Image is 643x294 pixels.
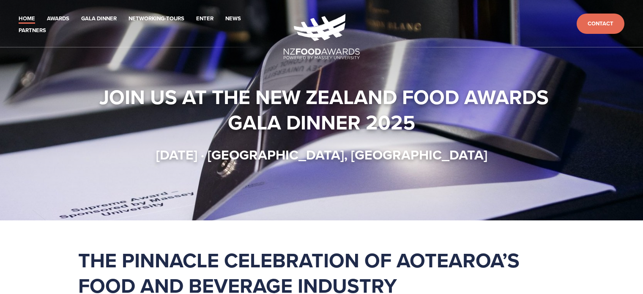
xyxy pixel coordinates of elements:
[577,14,624,34] a: Contact
[225,14,241,24] a: News
[156,145,487,165] strong: [DATE] · [GEOGRAPHIC_DATA], [GEOGRAPHIC_DATA]
[19,14,35,24] a: Home
[19,26,46,36] a: Partners
[47,14,69,24] a: Awards
[196,14,213,24] a: Enter
[81,14,117,24] a: Gala Dinner
[99,82,554,137] strong: Join us at the New Zealand Food Awards Gala Dinner 2025
[129,14,184,24] a: Networking-Tours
